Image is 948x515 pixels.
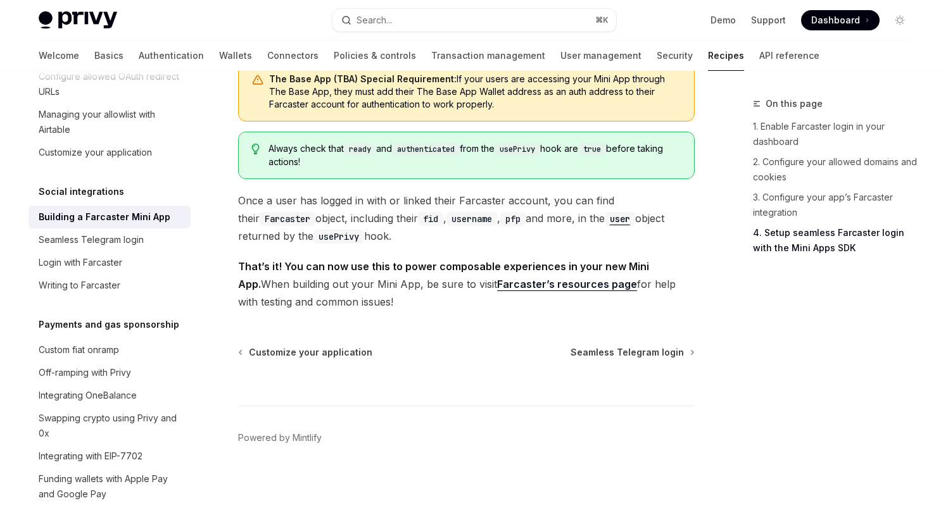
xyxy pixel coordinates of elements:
img: light logo [39,11,117,29]
code: authenticated [392,143,460,156]
span: ⌘ K [595,15,609,25]
span: When building out your Mini App, be sure to visit for help with testing and common issues! [238,257,695,311]
a: Customize your application [239,346,372,359]
code: user [605,212,635,226]
a: Custom fiat onramp [28,338,191,361]
svg: Warning [251,74,264,87]
a: Connectors [267,40,319,71]
strong: The Base App (TBA) Special Requirement: [269,73,457,84]
div: Login with Farcaster [39,255,122,270]
span: Customize your application [249,346,372,359]
code: fid [418,212,443,226]
span: Always check that and from the hook are before taking actions! [269,142,681,168]
a: Building a Farcaster Mini App [28,206,191,228]
a: Integrating OneBalance [28,384,191,407]
a: Security [657,40,693,71]
a: 3. Configure your app’s Farcaster integration [753,187,920,223]
a: Demo [711,14,736,27]
span: Once a user has logged in with or linked their Farcaster account, you can find their object, incl... [238,192,695,245]
a: Basics [94,40,123,71]
h5: Social integrations [39,184,124,199]
button: Search...⌘K [332,9,616,32]
code: ready [344,143,376,156]
a: Dashboard [801,10,880,30]
code: usePrivy [313,230,364,244]
span: Dashboard [811,14,860,27]
a: Transaction management [431,40,545,71]
div: Custom fiat onramp [39,342,119,357]
a: User management [560,40,641,71]
a: user [605,212,635,225]
code: true [578,143,606,156]
a: Seamless Telegram login [571,346,693,359]
a: 1. Enable Farcaster login in your dashboard [753,116,920,152]
a: Seamless Telegram login [28,228,191,251]
a: Support [751,14,786,27]
svg: Tip [251,144,260,155]
a: 2. Configure your allowed domains and cookies [753,152,920,187]
a: Off-ramping with Privy [28,361,191,384]
a: Wallets [219,40,252,71]
a: Funding wallets with Apple Pay and Google Pay [28,468,191,506]
a: Customize your application [28,141,191,164]
div: Integrating OneBalance [39,388,137,403]
a: Swapping crypto using Privy and 0x [28,407,191,445]
a: Welcome [39,40,79,71]
a: Authentication [139,40,204,71]
div: Seamless Telegram login [39,232,144,247]
a: API reference [759,40,819,71]
code: pfp [500,212,526,226]
div: Search... [357,13,392,28]
div: Swapping crypto using Privy and 0x [39,411,183,441]
div: Building a Farcaster Mini App [39,209,170,225]
span: On this page [766,96,823,111]
code: Farcaster [260,212,315,226]
a: 4. Setup seamless Farcaster login with the Mini Apps SDK [753,223,920,258]
span: Seamless Telegram login [571,346,684,359]
span: If your users are accessing your Mini App through The Base App, they must add their The Base App ... [269,73,681,111]
a: Login with Farcaster [28,251,191,274]
strong: That’s it! You can now use this to power composable experiences in your new Mini App. [238,260,649,290]
div: Writing to Farcaster [39,278,120,293]
a: Managing your allowlist with Airtable [28,103,191,141]
a: Powered by Mintlify [238,431,322,444]
div: Funding wallets with Apple Pay and Google Pay [39,471,183,502]
a: Integrating with EIP-7702 [28,445,191,468]
code: usePrivy [495,143,540,156]
div: Customize your application [39,145,152,160]
div: Managing your allowlist with Airtable [39,107,183,137]
a: Writing to Farcaster [28,274,191,297]
a: Policies & controls [334,40,416,71]
a: Recipes [708,40,744,71]
div: Off-ramping with Privy [39,365,131,380]
button: Toggle dark mode [890,10,910,30]
code: username [446,212,497,226]
div: Integrating with EIP-7702 [39,449,142,464]
a: Farcaster’s resources page [497,278,637,291]
h5: Payments and gas sponsorship [39,317,179,332]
